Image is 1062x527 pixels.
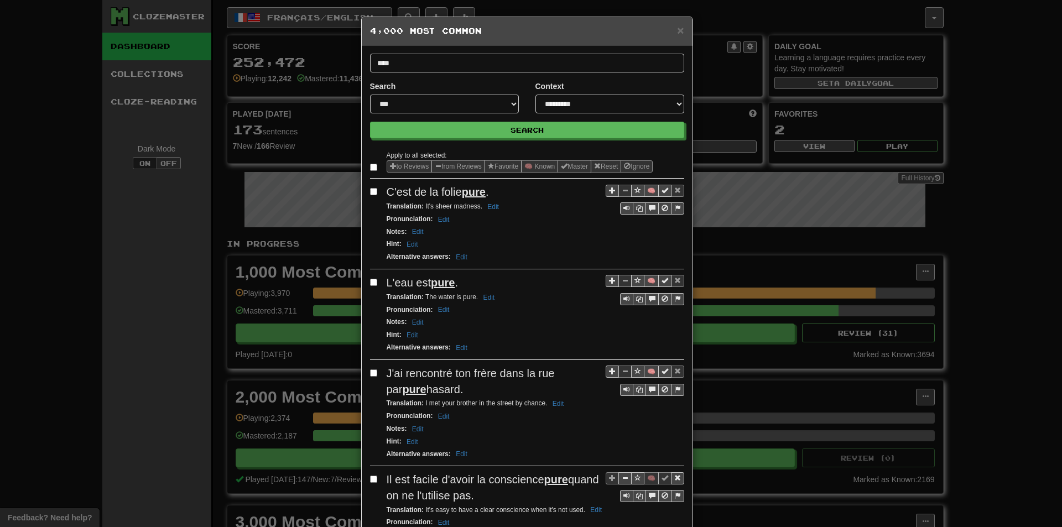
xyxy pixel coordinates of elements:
[677,24,684,36] button: Close
[387,240,402,248] strong: Hint :
[587,504,605,516] button: Edit
[387,425,407,432] strong: Notes :
[387,473,599,502] span: Il est facile d'avoir la conscience quand on ne l'utilise pas.
[644,366,659,378] button: 🧠
[409,423,427,435] button: Edit
[402,383,426,395] u: pure
[606,275,684,305] div: Sentence controls
[620,202,684,215] div: Sentence controls
[606,366,684,396] div: Sentence controls
[452,342,471,354] button: Edit
[677,24,684,36] span: ×
[370,81,396,92] label: Search
[370,25,684,36] h5: 4,000 Most Common
[387,293,424,301] strong: Translation :
[387,228,407,236] strong: Notes :
[403,436,421,448] button: Edit
[549,398,568,410] button: Edit
[431,276,455,289] u: pure
[620,384,684,396] div: Sentence controls
[387,215,433,223] strong: Pronunciation :
[387,518,433,526] strong: Pronunciation :
[387,399,424,407] strong: Translation :
[535,81,564,92] label: Context
[644,185,659,197] button: 🧠
[620,293,684,305] div: Sentence controls
[387,331,402,338] strong: Hint :
[387,343,451,351] strong: Alternative answers :
[387,253,451,260] strong: Alternative answers :
[435,304,453,316] button: Edit
[387,367,555,395] span: J'ai rencontré ton frère dans la rue par hasard.
[387,506,605,514] small: It's easy to have a clear conscience when it's not used.
[620,490,684,502] div: Sentence controls
[606,184,684,215] div: Sentence controls
[591,160,621,173] button: Reset
[387,318,407,326] strong: Notes :
[485,160,522,173] button: Favorite
[387,276,458,289] span: L'eau est .
[403,329,421,341] button: Edit
[521,160,558,173] button: 🧠 Known
[435,213,453,226] button: Edit
[431,160,485,173] button: from Reviews
[484,201,502,213] button: Edit
[387,506,424,514] strong: Translation :
[387,152,447,159] small: Apply to all selected:
[387,412,433,420] strong: Pronunciation :
[606,472,684,502] div: Sentence controls
[370,122,684,138] button: Search
[387,202,424,210] strong: Translation :
[387,306,433,314] strong: Pronunciation :
[462,186,486,198] u: pure
[621,160,653,173] button: Ignore
[409,316,427,328] button: Edit
[387,437,402,445] strong: Hint :
[452,448,471,460] button: Edit
[387,399,568,407] small: I met your brother in the street by chance.
[387,450,451,458] strong: Alternative answers :
[558,160,591,173] button: Master
[435,410,453,422] button: Edit
[387,202,502,210] small: It's sheer madness.
[387,160,433,173] button: to Reviews
[544,473,568,486] u: pure
[644,472,659,484] button: 🧠
[409,226,427,238] button: Edit
[387,186,489,198] span: C'est de la folie .
[403,238,421,251] button: Edit
[480,291,498,304] button: Edit
[387,160,653,173] div: Sentence options
[452,251,471,263] button: Edit
[387,293,498,301] small: The water is pure.
[644,275,659,287] button: 🧠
